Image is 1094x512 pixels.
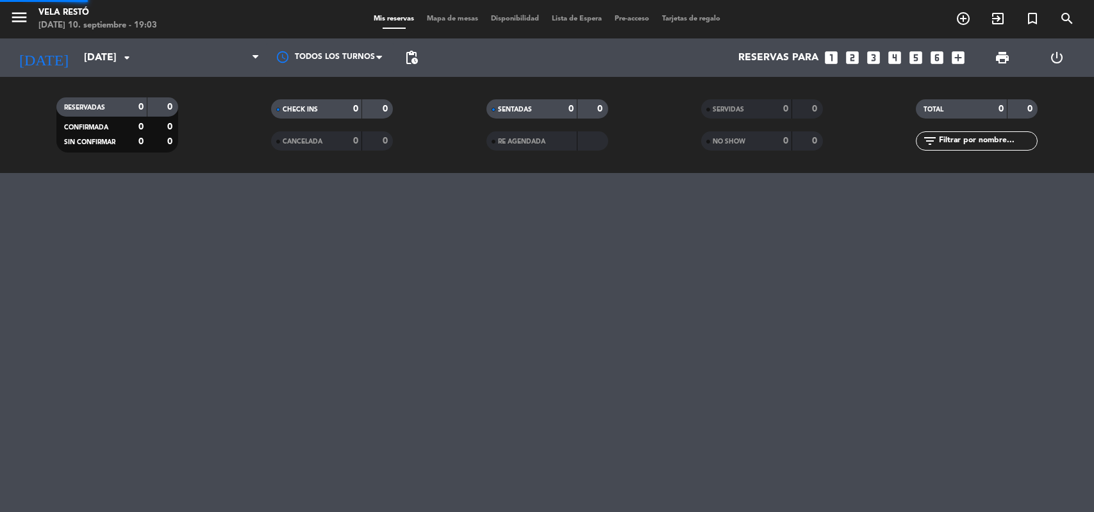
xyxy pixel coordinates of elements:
span: SENTADAS [498,106,532,113]
strong: 0 [138,122,144,131]
i: add_circle_outline [956,11,971,26]
i: exit_to_app [990,11,1006,26]
strong: 0 [353,104,358,113]
strong: 0 [383,104,390,113]
span: SIN CONFIRMAR [64,139,115,145]
strong: 0 [167,137,175,146]
span: SERVIDAS [713,106,744,113]
strong: 0 [999,104,1004,113]
span: NO SHOW [713,138,745,145]
button: menu [10,8,29,31]
i: search [1059,11,1075,26]
span: pending_actions [404,50,419,65]
i: looks_two [844,49,861,66]
i: [DATE] [10,44,78,72]
span: RE AGENDADA [498,138,545,145]
strong: 0 [353,136,358,145]
strong: 0 [812,104,820,113]
i: add_box [950,49,966,66]
strong: 0 [783,104,788,113]
strong: 0 [597,104,605,113]
div: Vela Restó [38,6,157,19]
i: arrow_drop_down [119,50,135,65]
i: menu [10,8,29,27]
strong: 0 [138,103,144,111]
span: TOTAL [924,106,943,113]
strong: 0 [138,137,144,146]
strong: 0 [383,136,390,145]
span: CONFIRMADA [64,124,108,131]
span: Mis reservas [367,15,420,22]
span: CANCELADA [283,138,322,145]
strong: 0 [568,104,574,113]
i: looks_4 [886,49,903,66]
i: turned_in_not [1025,11,1040,26]
span: Tarjetas de regalo [656,15,727,22]
span: print [995,50,1010,65]
span: Pre-acceso [608,15,656,22]
i: power_settings_new [1049,50,1065,65]
i: filter_list [922,133,938,149]
span: Reservas para [738,52,818,64]
i: looks_6 [929,49,945,66]
strong: 0 [783,136,788,145]
input: Filtrar por nombre... [938,134,1037,148]
span: Disponibilidad [485,15,545,22]
strong: 0 [167,103,175,111]
div: [DATE] 10. septiembre - 19:03 [38,19,157,32]
i: looks_5 [908,49,924,66]
strong: 0 [167,122,175,131]
i: looks_3 [865,49,882,66]
strong: 0 [1027,104,1035,113]
span: RESERVADAS [64,104,105,111]
span: CHECK INS [283,106,318,113]
i: looks_one [823,49,840,66]
div: LOG OUT [1030,38,1084,77]
strong: 0 [812,136,820,145]
span: Mapa de mesas [420,15,485,22]
span: Lista de Espera [545,15,608,22]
